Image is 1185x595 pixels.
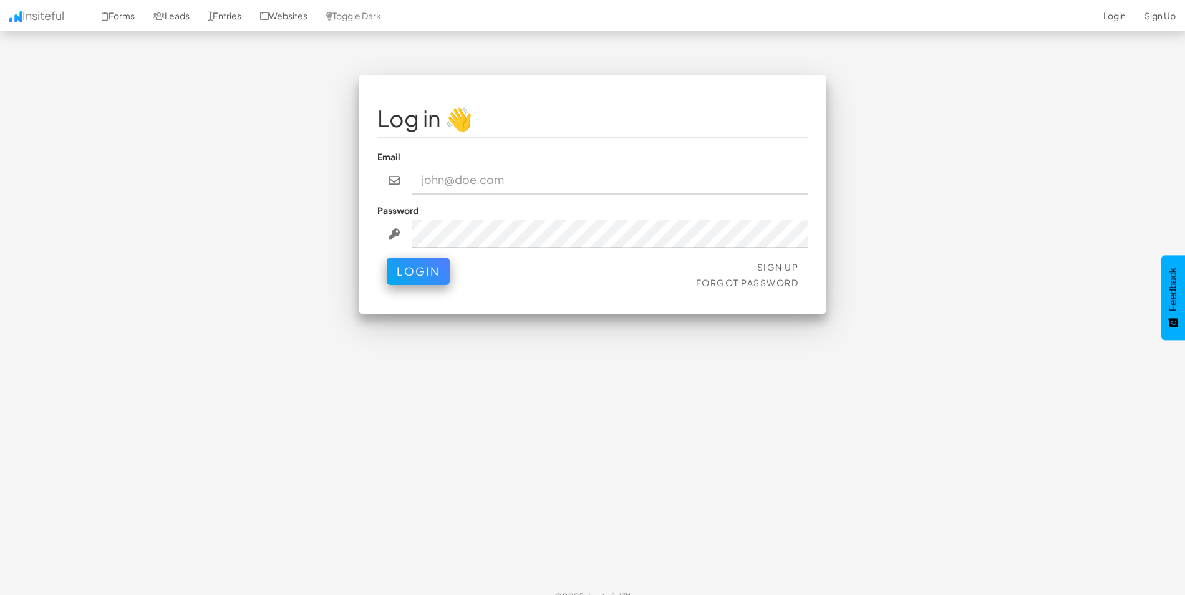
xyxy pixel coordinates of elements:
a: Forgot Password [696,277,799,288]
input: john@doe.com [412,166,808,195]
button: Login [387,258,450,285]
label: Password [377,204,418,216]
button: Feedback - Show survey [1161,255,1185,340]
a: Sign Up [757,261,799,273]
span: Feedback [1168,268,1179,311]
img: icon.png [9,11,22,22]
h1: Log in 👋 [377,106,808,131]
label: Email [377,150,400,163]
